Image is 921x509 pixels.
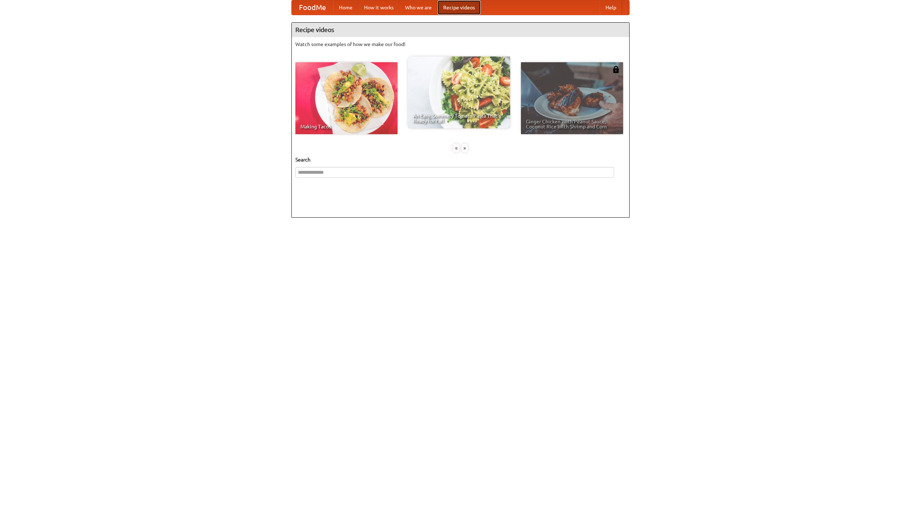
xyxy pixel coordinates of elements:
a: Making Tacos [295,62,398,134]
div: » [462,144,468,153]
div: « [453,144,459,153]
h5: Search [295,156,626,163]
a: How it works [358,0,399,15]
a: FoodMe [292,0,333,15]
p: Watch some examples of how we make our food! [295,41,626,48]
a: Home [333,0,358,15]
img: 483408.png [612,66,620,73]
span: Making Tacos [300,124,393,129]
span: An Easy, Summery Tomato Pasta That's Ready for Fall [413,113,505,123]
a: Recipe videos [437,0,481,15]
a: An Easy, Summery Tomato Pasta That's Ready for Fall [408,56,510,128]
a: Help [600,0,622,15]
h4: Recipe videos [292,23,629,37]
a: Who we are [399,0,437,15]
